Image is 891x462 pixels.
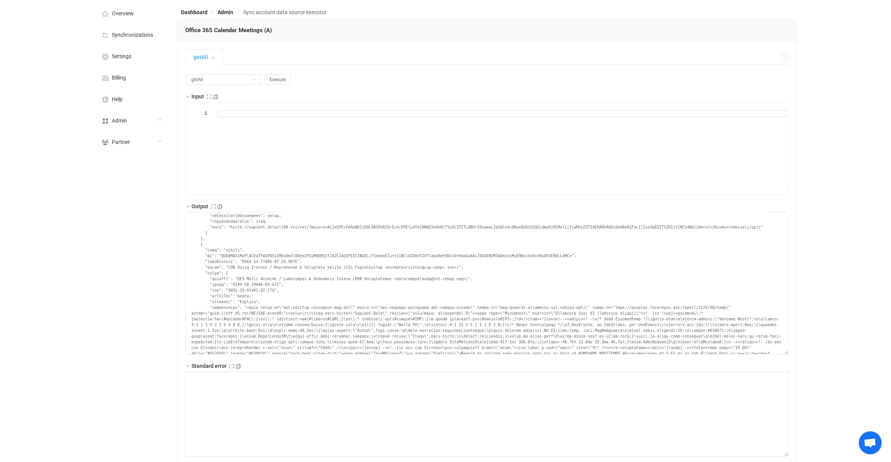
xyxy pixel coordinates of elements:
[93,67,170,88] a: Billing
[93,2,170,24] a: Overview
[112,32,153,38] span: Synchronizations
[191,203,208,209] span: Output
[181,9,208,15] span: Dashboard
[193,110,207,117] div: 1
[112,139,130,145] span: Partner
[243,9,327,15] span: Sync account data source executor
[185,27,272,34] span: Office 365 Calendar Meetings (A)
[112,118,127,124] span: Admin
[270,77,286,82] span: Execute
[191,93,204,100] span: Input
[181,10,327,15] div: Breadcrumb
[186,49,223,65] div: getAll
[185,74,261,85] input: Select
[112,11,134,17] span: Overview
[93,88,170,109] a: Help
[191,363,227,369] span: Standard error
[217,9,233,15] span: Admin
[112,96,123,103] span: Help
[93,45,170,67] a: Settings
[112,75,126,81] span: Billing
[93,24,170,45] a: Synchronizations
[859,431,882,454] a: Open chat
[112,54,131,60] span: Settings
[265,74,291,85] button: Execute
